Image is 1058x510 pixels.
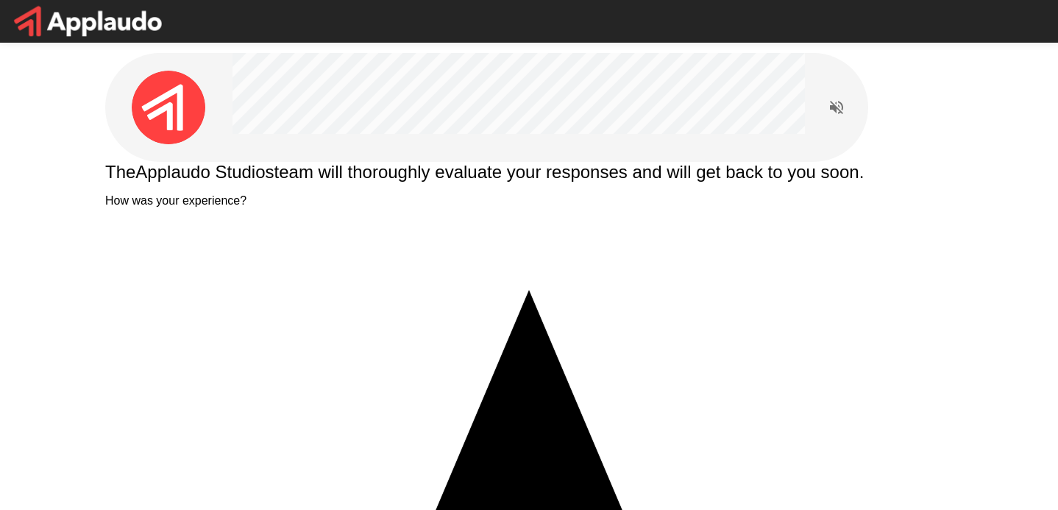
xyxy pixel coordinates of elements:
[274,162,864,182] span: team will thoroughly evaluate your responses and will get back to you soon.
[822,93,851,122] button: Read questions aloud
[105,162,135,182] span: The
[135,162,274,182] span: Applaudo Studios
[105,194,953,208] p: How was your experience?
[132,71,205,144] img: applaudo_avatar.png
